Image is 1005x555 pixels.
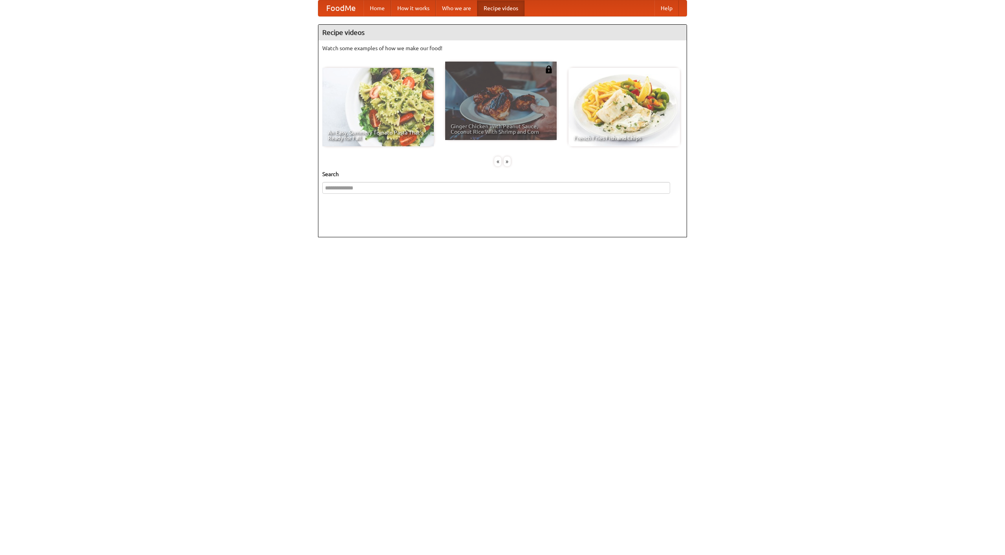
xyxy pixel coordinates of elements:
[391,0,436,16] a: How it works
[545,66,553,73] img: 483408.png
[322,170,683,178] h5: Search
[504,156,511,166] div: »
[477,0,524,16] a: Recipe videos
[322,44,683,52] p: Watch some examples of how we make our food!
[654,0,679,16] a: Help
[436,0,477,16] a: Who we are
[328,130,428,141] span: An Easy, Summery Tomato Pasta That's Ready for Fall
[494,156,501,166] div: «
[322,68,434,146] a: An Easy, Summery Tomato Pasta That's Ready for Fall
[568,68,680,146] a: French Fries Fish and Chips
[318,25,687,40] h4: Recipe videos
[364,0,391,16] a: Home
[318,0,364,16] a: FoodMe
[574,135,674,141] span: French Fries Fish and Chips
